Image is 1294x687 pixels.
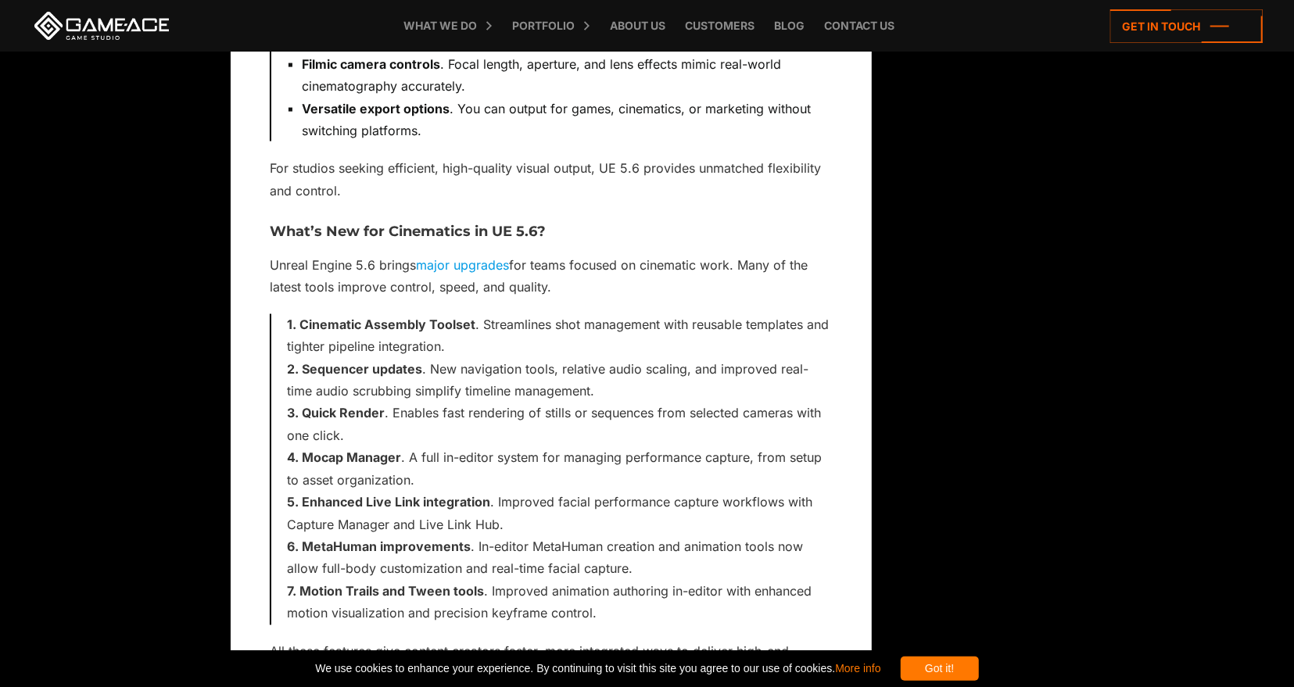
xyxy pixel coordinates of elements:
[302,450,401,466] strong: Mocap Manager
[302,53,833,98] li: . Focal length, aperture, and lens effects mimic real-world cinematography accurately.
[287,581,833,625] li: . Improved animation authoring in-editor with enhanced motion visualization and precision keyfram...
[270,254,833,299] p: Unreal Engine 5.6 brings for teams focused on cinematic work. Many of the latest tools improve co...
[299,317,475,333] strong: Cinematic Assembly Toolset
[287,536,833,581] li: . In-editor MetaHuman creation and animation tools now allow full-body customization and real-tim...
[299,584,484,599] strong: Motion Trails and Tween tools
[270,641,833,685] p: All these features give content creators faster, more integrated ways to deliver high-end cinemat...
[287,403,833,447] li: . Enables fast rendering of stills or sequences from selected cameras with one click.
[270,224,833,240] h3: What’s New for Cinematics in UE 5.6?
[270,157,833,202] p: For studios seeking efficient, high-quality visual output, UE 5.6 provides unmatched flexibility ...
[287,492,833,536] li: . Improved facial performance capture workflows with Capture Manager and Live Link Hub.
[302,539,471,555] strong: MetaHuman improvements
[302,406,385,421] strong: Quick Render
[287,359,833,403] li: . New navigation tools, relative audio scaling, and improved real-time audio scrubbing simplify t...
[287,314,833,359] li: . Streamlines shot management with reusable templates and tighter pipeline integration.
[302,98,833,142] li: . You can output for games, cinematics, or marketing without switching platforms.
[315,657,880,681] span: We use cookies to enhance your experience. By continuing to visit this site you agree to our use ...
[1110,9,1263,43] a: Get in touch
[287,447,833,492] li: . A full in-editor system for managing performance capture, from setup to asset organization.
[901,657,979,681] div: Got it!
[835,662,880,674] a: More info
[416,257,509,273] a: major upgrades
[302,56,440,72] strong: Filmic camera controls
[302,362,422,377] strong: Sequencer updates
[302,495,490,510] strong: Enhanced Live Link integration
[302,101,450,116] strong: Versatile export options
